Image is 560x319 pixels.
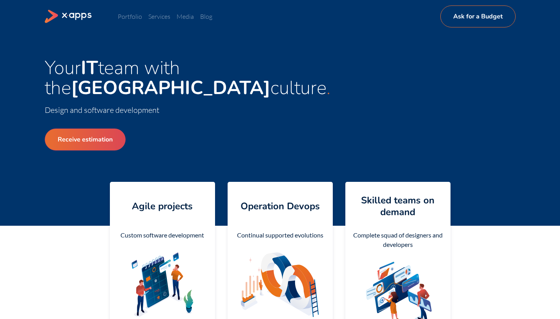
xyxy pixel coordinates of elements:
strong: IT [81,55,98,81]
a: Blog [200,13,212,20]
div: Continual supported evolutions [234,230,327,240]
a: Media [177,13,194,20]
a: Receive estimation [45,129,126,150]
h4: Operation Devops [241,200,320,212]
a: Services [148,13,170,20]
h4: Skilled teams on demand [352,194,444,218]
div: Custom software development [116,230,209,240]
div: Complete squad of designers and developers [352,230,444,249]
strong: [GEOGRAPHIC_DATA] [71,75,270,101]
span: Design and software development [45,105,159,115]
span: Your team with the culture [45,55,327,101]
a: Portfolio [118,13,142,20]
h4: Agile projects [132,200,193,212]
a: Ask for a Budget [440,5,516,27]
